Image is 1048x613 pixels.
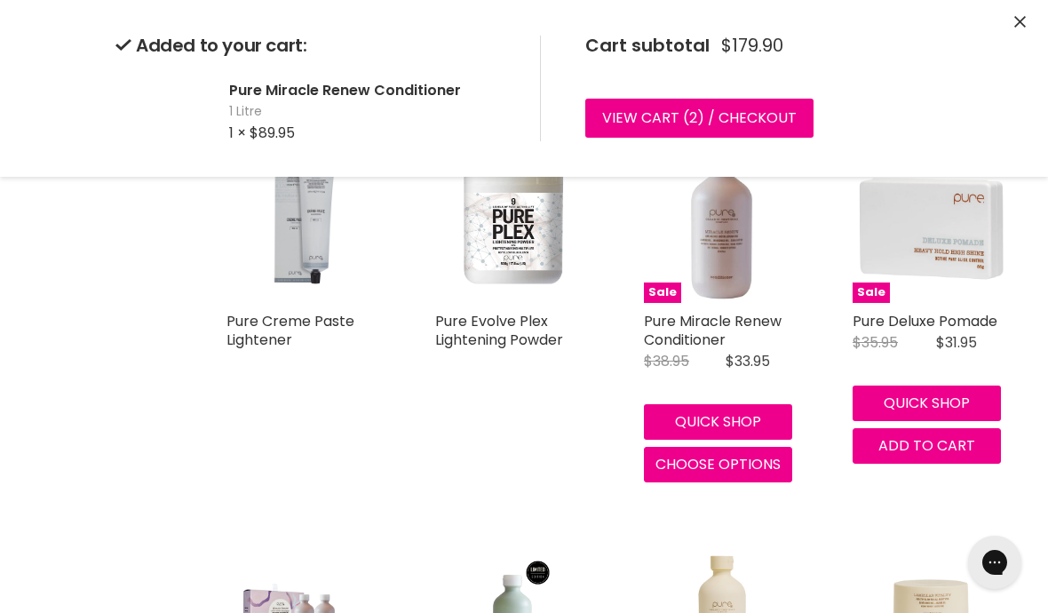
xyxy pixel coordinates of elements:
[644,147,799,303] a: Pure Miracle Renew Conditioner Sale
[936,332,977,353] span: $31.95
[447,147,579,303] img: Pure Evolve Plex Lightening Powder
[853,283,890,303] span: Sale
[878,435,975,456] span: Add to cart
[644,447,792,482] button: Choose options
[689,107,697,128] span: 2
[959,529,1030,595] iframe: Gorgias live chat messenger
[726,351,770,371] span: $33.95
[853,428,1001,464] button: Add to cart
[585,99,814,138] a: View cart (2) / Checkout
[1014,13,1026,32] button: Close
[229,103,512,121] span: 1 Litre
[644,283,681,303] span: Sale
[853,386,1001,421] button: Quick shop
[644,404,792,440] button: Quick shop
[853,147,1008,303] a: Pure Deluxe Pomade Sale
[585,33,710,58] span: Cart subtotal
[226,311,354,350] a: Pure Creme Paste Lightener
[257,147,352,303] img: Pure Creme Paste Lightener
[115,36,512,56] h2: Added to your cart:
[229,81,512,100] h2: Pure Miracle Renew Conditioner
[644,147,799,303] img: Pure Miracle Renew Conditioner
[250,123,295,143] span: $89.95
[853,147,1008,303] img: Pure Deluxe Pomade
[644,351,689,371] span: $38.95
[435,311,563,350] a: Pure Evolve Plex Lightening Powder
[229,123,246,143] span: 1 ×
[721,36,783,56] span: $179.90
[435,147,591,303] a: Pure Evolve Plex Lightening Powder
[853,311,997,331] a: Pure Deluxe Pomade
[226,147,382,303] a: Pure Creme Paste Lightener
[644,311,782,350] a: Pure Miracle Renew Conditioner
[115,104,130,118] img: Pure Miracle Renew Conditioner
[853,332,898,353] span: $35.95
[655,454,781,474] span: Choose options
